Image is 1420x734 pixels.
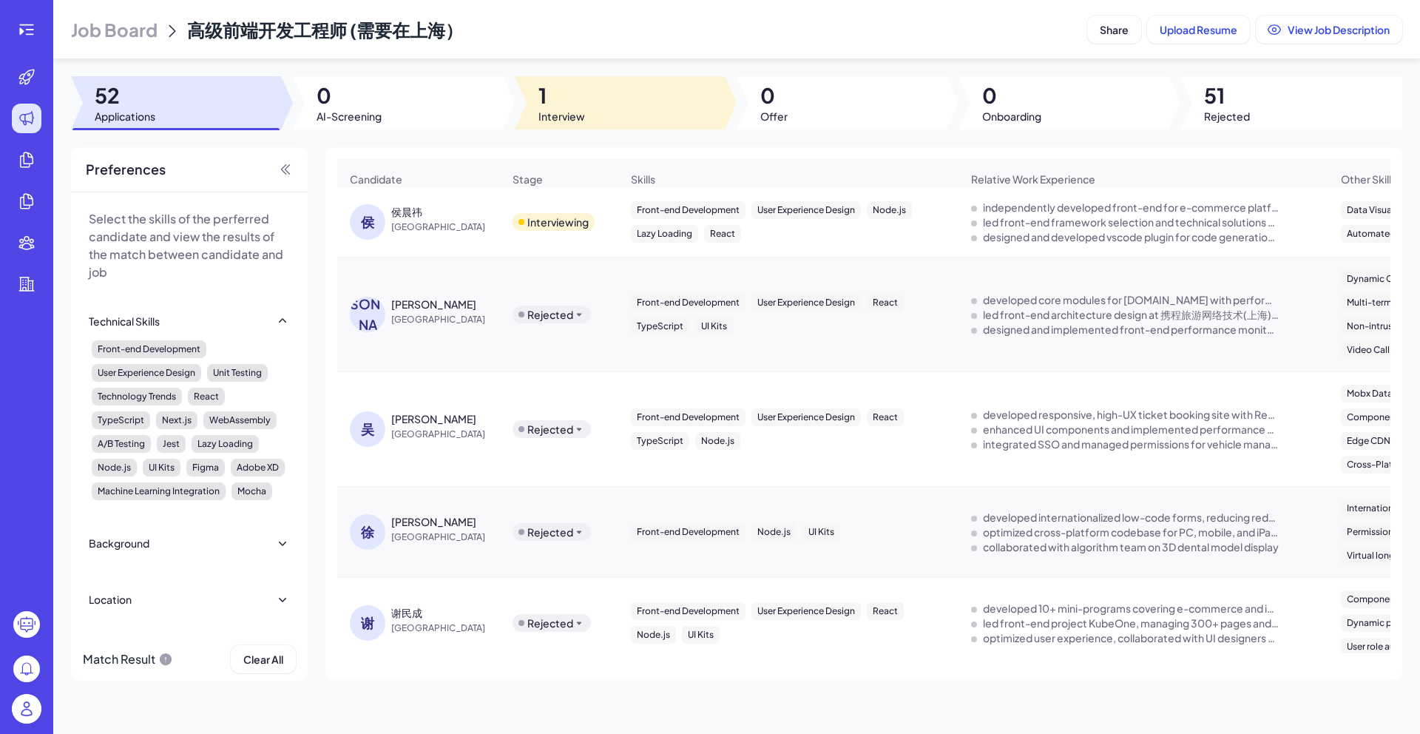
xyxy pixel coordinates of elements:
div: Location [89,592,132,607]
span: View Job Description [1288,23,1390,36]
div: Node.js [695,432,740,450]
div: User Experience Design [751,201,861,219]
div: Node.js [92,459,137,477]
div: developed core modules for Trip.com with performance optimization [983,292,1279,307]
div: A/B Testing [92,435,151,453]
span: Skills [631,172,655,186]
p: Select the skills of the perferred candidate and view the results of the match between candidate ... [89,210,290,281]
button: Clear All [231,645,296,673]
div: integrated SSO and managed permissions for vehicle management platform [983,437,1279,451]
div: 徐 [350,514,385,550]
div: Adobe XD [231,459,285,477]
div: Interviewing [527,215,589,229]
span: [GEOGRAPHIC_DATA] [391,621,502,636]
div: React [704,225,741,243]
button: Share [1087,16,1141,44]
div: UI Kits [143,459,180,477]
div: optimized cross-platform codebase for PC, mobile, and iPad, improving efficiency by 33% [983,525,1279,539]
div: Figma [186,459,225,477]
div: UI Kits [802,523,840,541]
div: Technology Trends [92,388,182,405]
span: Clear All [243,653,283,666]
div: User Experience Design [751,408,861,426]
span: 1 [538,82,585,109]
div: 谢民成 [391,605,422,620]
span: [GEOGRAPHIC_DATA] [391,427,502,442]
div: Unit Testing [207,364,268,382]
span: AI-Screening [317,109,382,124]
div: enhanced UI components and implemented performance optimizations for Tesla's global vehicle order... [983,422,1279,437]
div: Machine Learning Integration [92,482,226,500]
span: Job Board [71,18,158,41]
span: [GEOGRAPHIC_DATA] [391,312,502,327]
div: UI Kits [695,317,733,335]
div: Rejected [527,616,573,630]
div: Jest [157,435,186,453]
div: 吴曈 [391,411,476,426]
div: 谢 [350,605,385,641]
div: 侯 [350,204,385,240]
div: Rejected [527,525,573,539]
span: Onboarding [982,109,1041,124]
div: Front-end Development [631,408,745,426]
span: 0 [760,82,788,109]
div: UI Kits [682,626,720,644]
div: 徐浩程 [391,514,476,529]
div: Node.js [631,626,676,644]
span: Share [1100,23,1129,36]
div: Front-end Development [631,602,745,620]
button: View Job Description [1256,16,1402,44]
span: Stage [513,172,543,186]
span: Offer [760,109,788,124]
span: 0 [317,82,382,109]
div: Next.js [156,411,197,429]
div: Front-end Development [631,201,745,219]
div: collaborated with algorithm team on 3D dental model display [983,539,1279,554]
div: React [867,294,904,312]
div: Virtual long lists [1341,547,1419,565]
div: TypeScript [631,317,689,335]
div: Lazy Loading [192,435,259,453]
span: Relative Work Experience [971,172,1095,186]
div: React [867,602,904,620]
div: [PERSON_NAME] [350,297,385,332]
span: Other Skills [1341,172,1396,186]
span: [GEOGRAPHIC_DATA] [391,530,502,545]
div: Match Result [83,645,173,673]
span: 51 [1204,82,1250,109]
span: [GEOGRAPHIC_DATA] [391,220,502,235]
div: Rejected [527,307,573,322]
div: User Experience Design [751,602,861,620]
div: Node.js [867,201,912,219]
div: led front-end architecture design at 携程旅游网络技术(上海)有限公司 [983,307,1279,322]
div: 李寒磊 [391,297,476,312]
button: Upload Resume [1147,16,1250,44]
span: 52 [95,82,155,109]
div: developed responsive, high-UX ticket booking site with React, SSR, and performance optimization [983,407,1279,422]
div: Technical Skills [89,314,160,329]
div: Front-end Development [631,294,745,312]
div: designed and implemented front-end performance monitoring solutions [983,322,1279,337]
span: Interview [538,109,585,124]
div: Mocha [231,482,272,500]
div: React [867,408,904,426]
div: designed and developed vscode plugin for code generation with React, Node [983,229,1279,244]
img: user_logo.png [12,694,41,724]
div: led front-end framework selection and technical solutions for multiple projects [983,215,1279,229]
span: Upload Resume [1160,23,1237,36]
div: led front-end project KubeOne, managing 300+ pages and daily active users over 700 [983,616,1279,630]
div: WebAssembly [203,411,277,429]
div: Lazy Loading [631,225,698,243]
span: 0 [982,82,1041,109]
div: 侯晨祎 [391,204,422,219]
div: optimized user experience, collaborated with UI designers for dynamic effects [983,630,1279,645]
div: Background [89,536,149,550]
div: Front-end Development [631,523,745,541]
div: User Experience Design [92,364,201,382]
div: independently developed front-end for e-commerce platform with performance optimization [983,200,1279,215]
div: 吴 [350,411,385,447]
div: TypeScript [92,411,150,429]
span: Rejected [1204,109,1250,124]
span: Preferences [86,159,166,180]
span: Candidate [350,172,402,186]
